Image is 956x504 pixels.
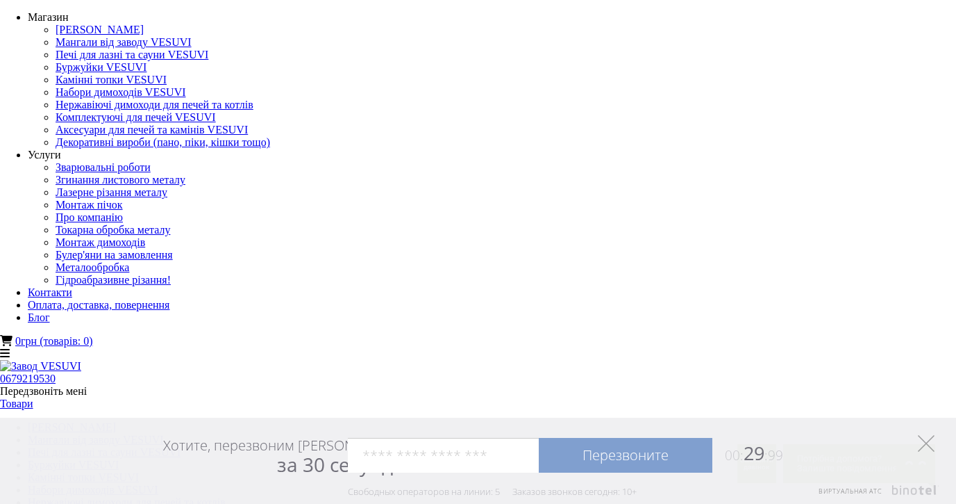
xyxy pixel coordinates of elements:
div: Магазин [28,11,956,24]
a: Декоративні вироби (пано, піки, кішки тощо) [56,136,270,148]
a: Мангали від заводу VESUVI [56,36,192,48]
a: Металообробка [56,261,129,273]
a: Перезвоните [539,438,712,473]
a: Згинання листового металу [56,174,185,186]
a: Буржуйки VESUVI [56,61,146,73]
a: Набори димоходів VESUVI [56,86,186,98]
a: Печі для лазні та сауни VESUVI [56,49,208,60]
a: Нержавіючі димоходи для печей та котлів [56,99,253,111]
div: Хотите, перезвоним [PERSON_NAME] [163,437,401,475]
span: 00: [725,446,744,464]
span: 29 [712,440,783,466]
a: Лазерне різання металу [56,186,167,198]
a: Оплата, доставка, повернення [28,299,169,311]
a: Аксесуари для печей та камінів VESUVI [56,124,248,136]
a: Гідроабразивне різання! [56,274,171,286]
a: Про компанію [56,211,123,223]
a: Монтаж пічок [56,199,123,211]
div: Услуги [28,149,956,161]
a: Токарна обробка металу [56,224,170,236]
a: Комплектуючі для печей VESUVI [56,111,216,123]
span: Виртуальная АТС [819,487,882,496]
a: Камінні топки VESUVI [56,74,167,86]
div: Свободных операторов на линии: 5 Заказов звонков сегодня: 10+ [348,486,637,497]
a: Блог [28,311,50,323]
a: [PERSON_NAME] [56,24,144,35]
a: Контакти [28,286,72,298]
span: за 30 секунд? [277,451,401,478]
a: Виртуальная АТС [810,485,939,504]
a: Зварювальні роботи [56,161,151,173]
a: Монтаж димоходів [56,236,145,248]
a: Булер'яни на замовлення [56,249,173,261]
a: 0грн (товарів: 0) [15,335,92,347]
span: :99 [764,446,783,464]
